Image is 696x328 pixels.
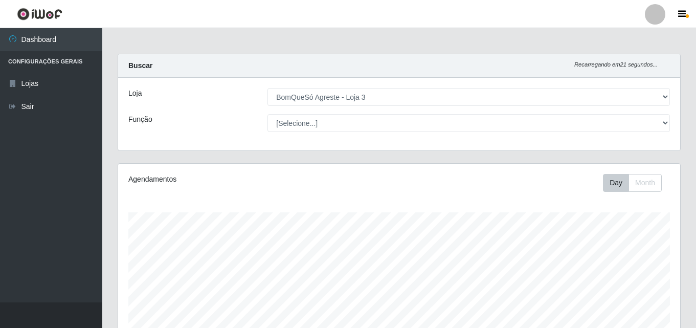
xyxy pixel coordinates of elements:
[628,174,662,192] button: Month
[128,114,152,125] label: Função
[603,174,629,192] button: Day
[128,61,152,70] strong: Buscar
[574,61,658,68] i: Recarregando em 21 segundos...
[17,8,62,20] img: CoreUI Logo
[603,174,662,192] div: First group
[128,88,142,99] label: Loja
[128,174,345,185] div: Agendamentos
[603,174,670,192] div: Toolbar with button groups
